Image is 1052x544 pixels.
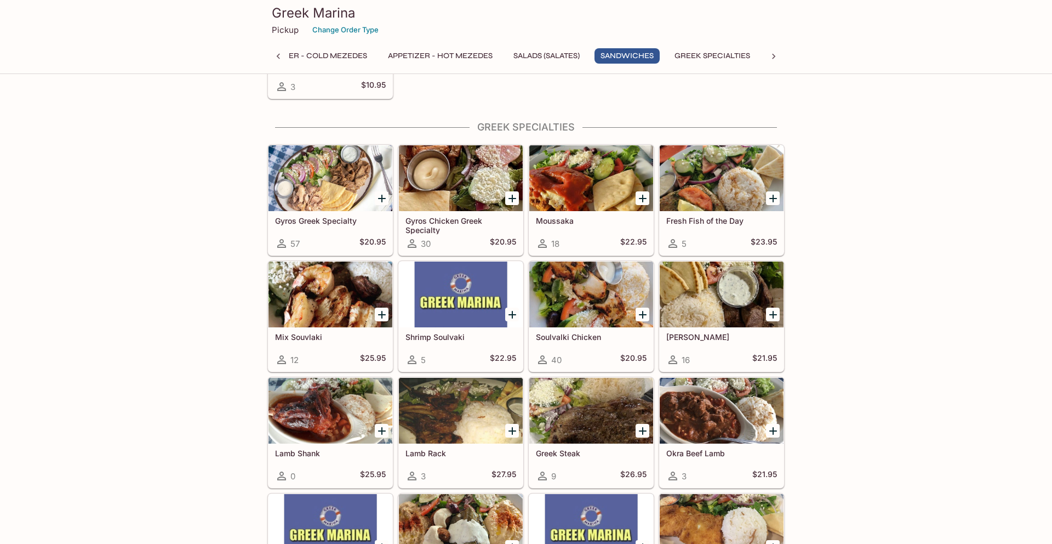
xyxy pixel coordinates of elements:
button: Add Lamb Rack [505,424,519,438]
h5: $21.95 [752,353,777,366]
h5: $25.95 [360,353,386,366]
h5: [PERSON_NAME] [666,332,777,342]
button: Greek Specialties [668,48,756,64]
span: 0 [290,471,295,481]
h5: Okra Beef Lamb [666,449,777,458]
span: 3 [421,471,426,481]
h5: Moussaka [536,216,647,225]
div: Fresh Fish of the Day [660,145,784,211]
button: Appetizer - Cold Mezedes [251,48,373,64]
h5: Greek Steak [536,449,647,458]
button: Add Moussaka [636,191,649,205]
button: Add Gyros Chicken Greek Specialty [505,191,519,205]
h5: Gyros Greek Specialty [275,216,386,225]
h5: $22.95 [490,353,516,366]
div: Okra Beef Lamb [660,378,784,444]
div: Shrimp Soulvaki [399,262,523,327]
span: 3 [682,471,687,481]
div: Gyros Chicken Greek Specialty [399,145,523,211]
h5: $27.95 [491,469,516,483]
span: 12 [290,355,299,365]
a: Mix Souvlaki12$25.95 [268,261,393,372]
h5: $25.95 [360,469,386,483]
div: Mix Souvlaki [268,262,392,327]
span: 5 [421,355,426,365]
button: Add Mix Souvlaki [375,308,388,321]
div: Gyros Greek Specialty [268,145,392,211]
button: Add Fresh Fish of the Day [766,191,780,205]
h5: Fresh Fish of the Day [666,216,777,225]
div: Soulvalki Chicken [529,262,653,327]
h5: $23.95 [751,237,777,250]
span: 16 [682,355,690,365]
button: Add Shrimp Soulvaki [505,308,519,321]
button: Add Gyros Greek Specialty [375,191,388,205]
span: 3 [290,82,295,92]
span: 18 [551,239,559,249]
span: 9 [551,471,556,481]
button: Salads (Salates) [507,48,586,64]
h4: Greek Specialties [267,121,785,133]
button: Change Order Type [307,21,384,38]
h5: Soulvalki Chicken [536,332,647,342]
button: Sandwiches [594,48,660,64]
h3: Greek Marina [272,4,780,21]
h5: $20.95 [359,237,386,250]
a: Gyros Chicken Greek Specialty30$20.95 [398,145,523,256]
button: Appetizer - Hot Mezedes [382,48,499,64]
h5: $20.95 [620,353,647,366]
span: 30 [421,239,431,249]
h5: $22.95 [620,237,647,250]
a: Lamb Rack3$27.95 [398,377,523,488]
button: Add Greek Steak [636,424,649,438]
span: 40 [551,355,562,365]
a: Moussaka18$22.95 [529,145,654,256]
h5: Mix Souvlaki [275,332,386,342]
div: Lamb Rack [399,378,523,444]
button: Add Lamb Shank [375,424,388,438]
h5: $10.95 [361,80,386,93]
a: Gyros Greek Specialty57$20.95 [268,145,393,256]
p: Pickup [272,25,299,35]
a: [PERSON_NAME]16$21.95 [659,261,784,372]
button: Add Souvlaki Lamb [766,308,780,321]
h5: Lamb Shank [275,449,386,458]
a: Greek Steak9$26.95 [529,377,654,488]
h5: Lamb Rack [405,449,516,458]
h5: $21.95 [752,469,777,483]
div: Souvlaki Lamb [660,262,784,327]
h5: $20.95 [490,237,516,250]
span: 5 [682,239,687,249]
h5: $26.95 [620,469,647,483]
h5: Gyros Chicken Greek Specialty [405,216,516,234]
h5: Shrimp Soulvaki [405,332,516,342]
button: Add Okra Beef Lamb [766,424,780,438]
a: Shrimp Soulvaki5$22.95 [398,261,523,372]
a: Lamb Shank0$25.95 [268,377,393,488]
button: Add Soulvalki Chicken [636,308,649,321]
a: Fresh Fish of the Day5$23.95 [659,145,784,256]
a: Soulvalki Chicken40$20.95 [529,261,654,372]
span: 57 [290,239,300,249]
div: Greek Steak [529,378,653,444]
a: Okra Beef Lamb3$21.95 [659,377,784,488]
div: Moussaka [529,145,653,211]
div: Lamb Shank [268,378,392,444]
